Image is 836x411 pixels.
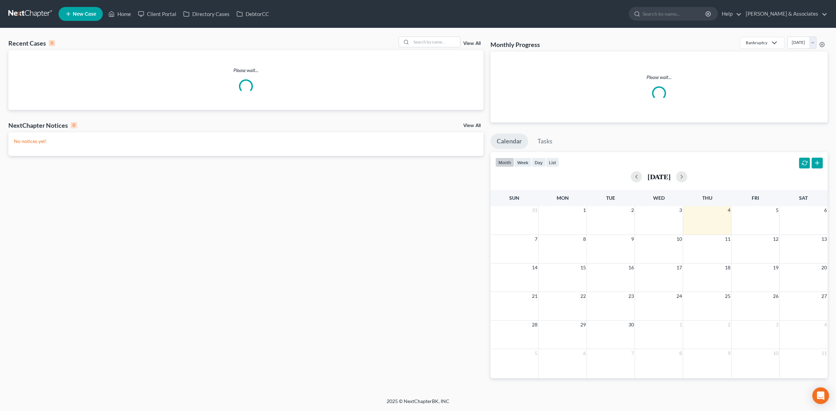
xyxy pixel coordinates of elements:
span: 26 [772,292,779,300]
button: list [546,158,559,167]
span: 28 [531,321,538,329]
button: day [532,158,546,167]
span: 11 [821,349,828,357]
div: 2025 © NextChapterBK, INC [219,398,617,410]
span: Sat [799,195,808,201]
div: Open Intercom Messenger [812,387,829,404]
span: 23 [628,292,635,300]
a: Home [105,8,134,20]
span: 7 [630,349,635,357]
span: 31 [531,206,538,214]
span: 13 [821,235,828,243]
span: 4 [823,321,828,329]
span: 1 [582,206,587,214]
a: Directory Cases [180,8,233,20]
span: Wed [653,195,665,201]
h3: Monthly Progress [490,40,540,49]
span: 17 [676,263,683,272]
a: Client Portal [134,8,180,20]
a: Tasks [531,134,559,149]
span: 3 [775,321,779,329]
input: Search by name... [411,37,460,47]
span: 10 [772,349,779,357]
span: 12 [772,235,779,243]
p: No notices yet! [14,138,478,145]
span: 4 [727,206,731,214]
span: New Case [73,11,96,17]
span: 30 [628,321,635,329]
span: 25 [724,292,731,300]
div: 0 [71,122,77,128]
div: NextChapter Notices [8,121,77,129]
input: Search by name... [643,7,706,20]
div: Bankruptcy [746,40,767,46]
span: 18 [724,263,731,272]
span: 5 [775,206,779,214]
span: 19 [772,263,779,272]
span: 7 [534,235,538,243]
span: 8 [679,349,683,357]
span: 29 [580,321,587,329]
span: 9 [727,349,731,357]
span: Thu [702,195,712,201]
span: Fri [752,195,759,201]
span: 20 [821,263,828,272]
span: 16 [628,263,635,272]
span: 27 [821,292,828,300]
button: week [514,158,532,167]
span: Sun [509,195,519,201]
span: 21 [531,292,538,300]
span: 2 [727,321,731,329]
span: 6 [582,349,587,357]
span: 22 [580,292,587,300]
span: 10 [676,235,683,243]
a: View All [463,41,481,46]
span: 6 [823,206,828,214]
a: DebtorCC [233,8,272,20]
span: 8 [582,235,587,243]
span: 24 [676,292,683,300]
span: Mon [557,195,569,201]
a: Help [718,8,742,20]
div: Recent Cases [8,39,55,47]
span: 2 [630,206,635,214]
span: Tue [606,195,615,201]
span: 11 [724,235,731,243]
span: 1 [679,321,683,329]
h2: [DATE] [648,173,671,180]
div: 0 [49,40,55,46]
span: 9 [630,235,635,243]
button: month [495,158,514,167]
span: 15 [580,263,587,272]
p: Please wait... [496,74,822,81]
a: [PERSON_NAME] & Associates [742,8,827,20]
span: 14 [531,263,538,272]
a: Calendar [490,134,528,149]
a: View All [463,123,481,128]
p: Please wait... [8,67,483,74]
span: 3 [679,206,683,214]
span: 5 [534,349,538,357]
